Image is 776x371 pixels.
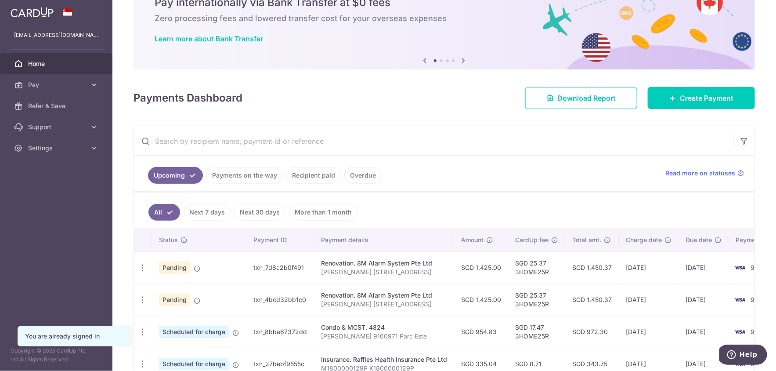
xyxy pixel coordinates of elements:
[321,268,447,276] p: [PERSON_NAME] [STREET_ADDRESS]
[148,167,203,184] a: Upcoming
[626,236,662,244] span: Charge date
[751,264,766,271] span: 9820
[321,323,447,332] div: Condo & MCST. 4824
[454,284,508,316] td: SGD 1,425.00
[619,284,679,316] td: [DATE]
[321,259,447,268] div: Renovation. 8M Alarm System Pte Ltd
[680,93,733,103] span: Create Payment
[565,284,619,316] td: SGD 1,450.37
[572,236,601,244] span: Total amt.
[751,296,766,303] span: 9820
[321,291,447,300] div: Renovation. 8M Alarm System Pte Ltd
[28,59,86,68] span: Home
[525,87,637,109] a: Download Report
[686,236,712,244] span: Due date
[731,295,749,305] img: Bank Card
[461,236,484,244] span: Amount
[286,167,341,184] a: Recipient paid
[28,144,86,153] span: Settings
[515,236,549,244] span: CardUp fee
[28,80,86,89] span: Pay
[565,316,619,348] td: SGD 972.30
[679,284,729,316] td: [DATE]
[28,123,86,131] span: Support
[11,7,54,18] img: CardUp
[454,251,508,284] td: SGD 1,425.00
[321,332,447,341] p: [PERSON_NAME] 9160971 Parc Esta
[508,316,565,348] td: SGD 17.47 3HOME25R
[159,326,229,338] span: Scheduled for charge
[648,87,755,109] a: Create Payment
[719,345,767,367] iframe: Opens a widget where you can find more information
[148,204,180,221] a: All
[246,229,314,251] th: Payment ID
[184,204,231,221] a: Next 7 days
[508,251,565,284] td: SGD 25.37 3HOME25R
[246,284,314,316] td: txn_4bcd32bb1c0
[321,300,447,309] p: [PERSON_NAME] [STREET_ADDRESS]
[344,167,382,184] a: Overdue
[731,262,749,273] img: Bank Card
[206,167,283,184] a: Payments on the way
[619,316,679,348] td: [DATE]
[321,355,447,364] div: Insurance. Raffles Health Insurance Pte Ltd
[155,34,263,43] a: Learn more about Bank Transfer
[665,169,744,178] a: Read more on statuses
[619,251,679,284] td: [DATE]
[751,360,766,367] span: 9820
[159,294,190,306] span: Pending
[508,284,565,316] td: SGD 25.37 3HOME25R
[665,169,735,178] span: Read more on statuses
[751,328,766,335] span: 9820
[314,229,454,251] th: Payment details
[159,236,178,244] span: Status
[246,251,314,284] td: txn_7d8c2b0f491
[234,204,285,221] a: Next 30 days
[155,13,734,24] h6: Zero processing fees and lowered transfer cost for your overseas expenses
[454,316,508,348] td: SGD 954.83
[159,262,190,274] span: Pending
[557,93,616,103] span: Download Report
[289,204,357,221] a: More than 1 month
[731,327,749,337] img: Bank Card
[134,90,242,106] h4: Payments Dashboard
[679,316,729,348] td: [DATE]
[159,358,229,370] span: Scheduled for charge
[246,316,314,348] td: txn_8bba67372dd
[679,251,729,284] td: [DATE]
[28,102,86,110] span: Refer & Save
[134,127,733,155] input: Search by recipient name, payment id or reference
[565,251,619,284] td: SGD 1,450.37
[25,332,123,341] div: You are already signed in
[14,31,98,40] p: [EMAIL_ADDRESS][DOMAIN_NAME]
